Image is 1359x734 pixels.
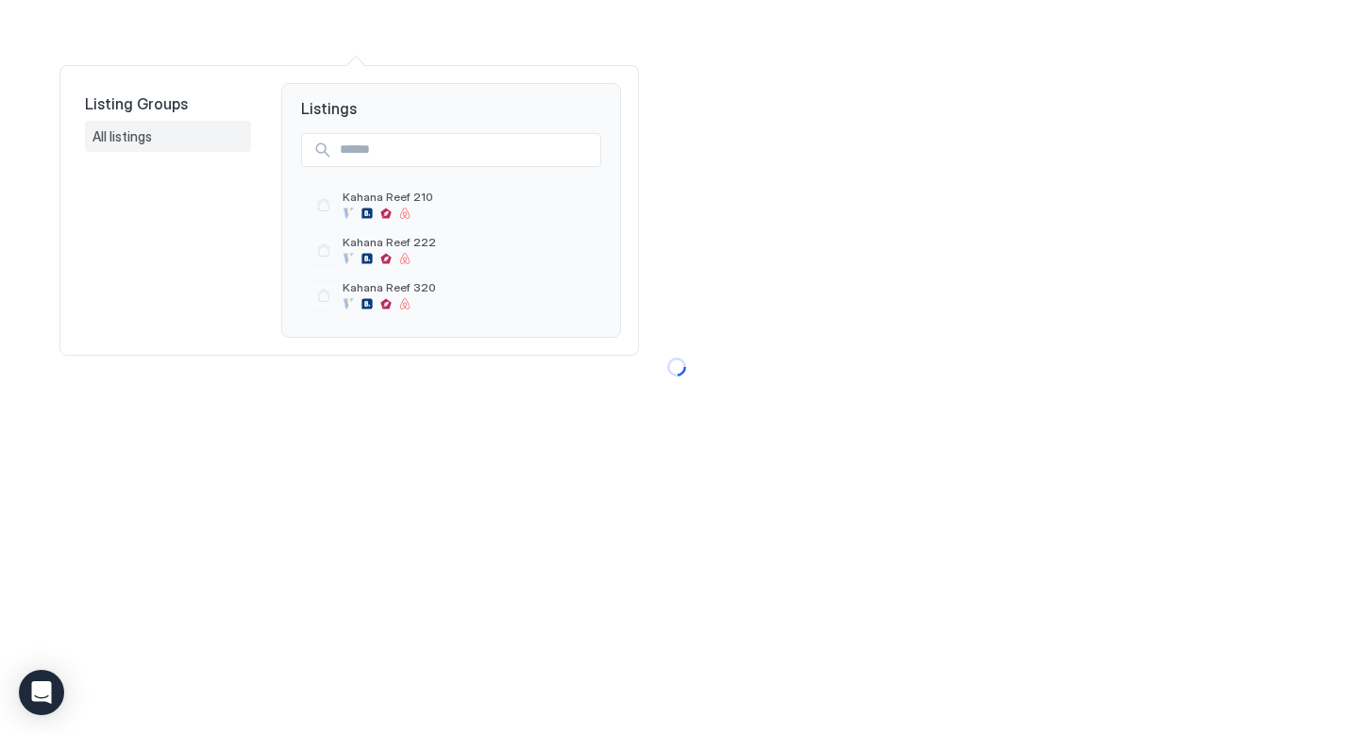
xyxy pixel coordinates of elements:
span: Listing Groups [85,94,251,113]
span: Listings [282,84,620,118]
div: Open Intercom Messenger [19,670,64,715]
span: All listings [92,128,155,145]
input: Input Field [332,134,600,166]
span: Kahana Reef 210 [343,190,594,204]
span: Kahana Reef 320 [343,280,594,294]
span: Kahana Reef 222 [343,235,594,249]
